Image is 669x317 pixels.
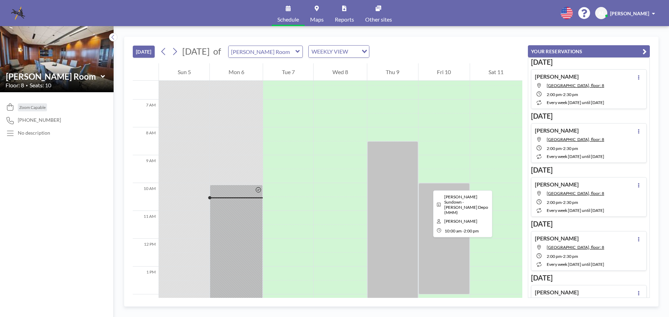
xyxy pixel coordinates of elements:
div: No description [18,130,50,136]
div: 11 AM [133,211,159,239]
div: 8 AM [133,127,159,155]
span: Zoom Capable [19,105,46,110]
span: Other sites [365,17,392,22]
div: Search for option [309,46,369,57]
input: Search for option [350,47,357,56]
span: WEEKLY VIEW [310,47,349,56]
div: 9 AM [133,155,159,183]
span: 2:00 PM [547,200,562,205]
span: 2:00 PM [547,92,562,97]
div: 12 PM [133,239,159,267]
span: [PHONE_NUMBER] [18,117,61,123]
span: 2:30 PM [563,200,578,205]
span: Floor: 8 [6,82,24,89]
div: Thu 9 [367,63,418,81]
button: [DATE] [133,46,155,58]
span: every week [DATE] until [DATE] [547,154,604,159]
span: 2:00 PM [547,146,562,151]
div: 10 AM [133,183,159,211]
h3: [DATE] [531,274,647,282]
span: 2:30 PM [563,146,578,151]
span: of [213,46,221,57]
span: - [562,92,563,97]
h3: [DATE] [531,166,647,174]
span: 2:00 PM [464,228,479,233]
span: Roxanne Hudson [444,219,477,224]
span: Sweet Auburn Room, floor: 8 [547,137,604,142]
span: Maps [310,17,324,22]
span: Sweet Auburn Room, floor: 8 [547,245,604,250]
span: Sweet Auburn Room, floor: 8 [547,83,604,88]
h4: [PERSON_NAME] [535,73,579,80]
span: AL [598,10,604,16]
span: every week [DATE] until [DATE] [547,208,604,213]
div: Tue 7 [263,63,313,81]
span: - [562,146,563,151]
h3: [DATE] [531,220,647,228]
span: • [26,83,28,88]
span: - [562,200,563,205]
span: - [562,254,563,259]
span: [PERSON_NAME] [610,10,649,16]
div: 6 AM [133,72,159,100]
span: 2:30 PM [563,254,578,259]
div: Fri 10 [418,63,470,81]
span: 10:00 AM [445,228,462,233]
h3: [DATE] [531,58,647,66]
h3: [DATE] [531,112,647,120]
span: 2:30 PM [563,92,578,97]
h4: [PERSON_NAME] [535,289,579,296]
span: every week [DATE] until [DATE] [547,100,604,105]
input: Currie Room [6,71,101,81]
div: Wed 8 [314,63,367,81]
h4: [PERSON_NAME] [535,235,579,242]
span: Seats: 10 [30,82,51,89]
span: - [462,228,464,233]
span: Sweet Auburn Room, floor: 8 [547,191,604,196]
span: every week [DATE] until [DATE] [547,262,604,267]
button: YOUR RESERVATIONS [528,45,650,57]
span: Schedule [277,17,299,22]
h4: [PERSON_NAME] [535,181,579,188]
h4: [PERSON_NAME] [535,127,579,134]
span: JK v. Sundown - Dr. Vincent's Depo (MHM) [444,194,488,215]
div: Sat 11 [470,63,522,81]
span: 2:00 PM [547,254,562,259]
input: Currie Room [229,46,295,57]
img: organization-logo [11,6,25,20]
span: Reports [335,17,354,22]
span: [DATE] [182,46,210,56]
div: 1 PM [133,267,159,294]
div: Sun 5 [159,63,209,81]
div: 7 AM [133,100,159,127]
div: Mon 6 [210,63,263,81]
